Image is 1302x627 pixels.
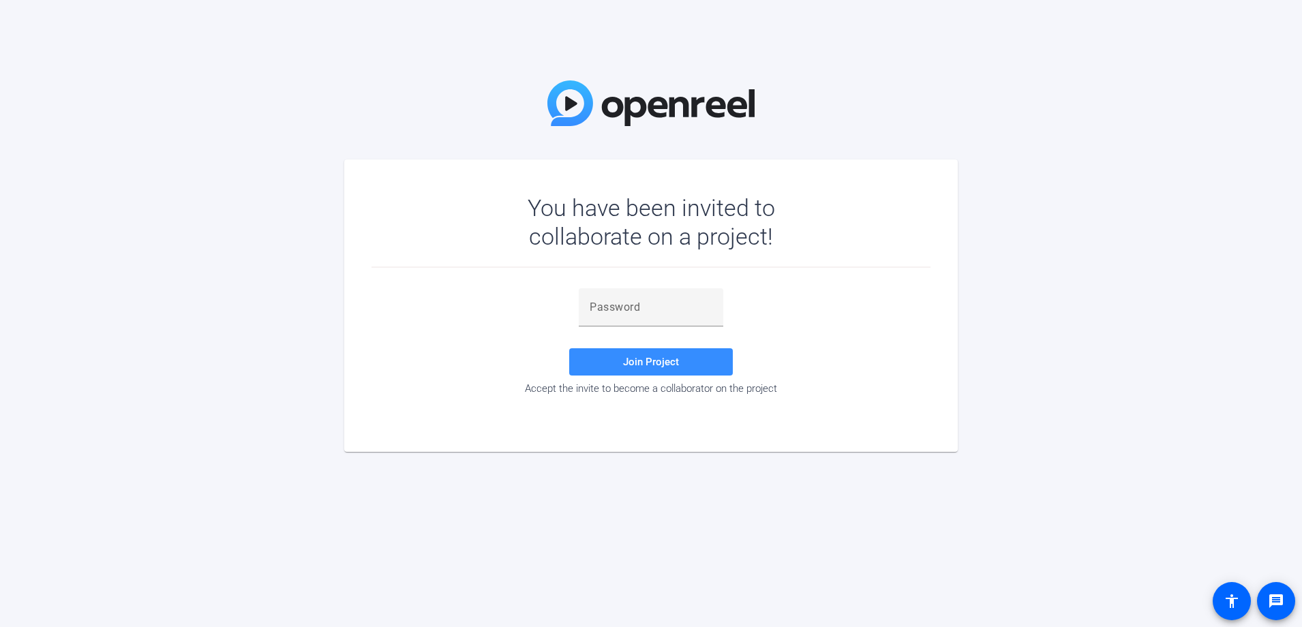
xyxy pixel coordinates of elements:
[623,356,679,368] span: Join Project
[590,299,712,316] input: Password
[1224,593,1240,609] mat-icon: accessibility
[488,194,815,251] div: You have been invited to collaborate on a project!
[569,348,733,376] button: Join Project
[1268,593,1284,609] mat-icon: message
[372,382,930,395] div: Accept the invite to become a collaborator on the project
[547,80,755,126] img: OpenReel Logo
